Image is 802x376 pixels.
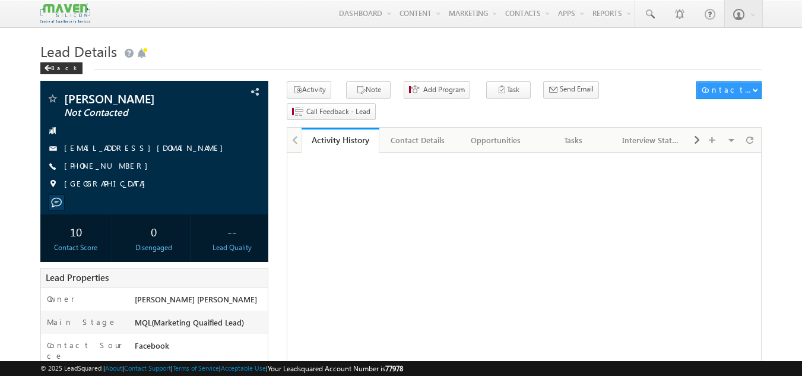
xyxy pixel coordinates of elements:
[544,133,602,147] div: Tasks
[287,103,376,121] button: Call Feedback - Lead
[124,364,171,372] a: Contact Support
[64,143,229,153] a: [EMAIL_ADDRESS][DOMAIN_NAME]
[47,317,117,327] label: Main Stage
[132,340,268,356] div: Facebook
[64,178,151,190] span: [GEOGRAPHIC_DATA]
[702,84,752,95] div: Contact Actions
[287,81,331,99] button: Activity
[535,128,613,153] a: Tasks
[43,242,109,253] div: Contact Score
[64,107,205,119] span: Not Contacted
[173,364,219,372] a: Terms of Service
[64,160,154,172] span: [PHONE_NUMBER]
[47,340,123,361] label: Contact Source
[135,294,257,304] span: [PERSON_NAME] [PERSON_NAME]
[40,363,403,374] span: © 2025 LeadSquared | | | | |
[199,220,265,242] div: --
[43,220,109,242] div: 10
[385,364,403,373] span: 77978
[310,134,370,146] div: Activity History
[40,62,83,74] div: Back
[543,81,599,99] button: Send Email
[423,84,465,95] span: Add Program
[132,317,268,333] div: MQL(Marketing Quaified Lead)
[467,133,524,147] div: Opportunities
[346,81,391,99] button: Note
[121,220,187,242] div: 0
[40,62,88,72] a: Back
[457,128,535,153] a: Opportunities
[105,364,122,372] a: About
[486,81,531,99] button: Task
[404,81,470,99] button: Add Program
[40,42,117,61] span: Lead Details
[302,128,379,153] a: Activity History
[696,81,762,99] button: Contact Actions
[64,93,205,105] span: [PERSON_NAME]
[613,128,690,153] a: Interview Status
[121,242,187,253] div: Disengaged
[199,242,265,253] div: Lead Quality
[40,3,90,24] img: Custom Logo
[379,128,457,153] a: Contact Details
[46,271,109,283] span: Lead Properties
[268,364,403,373] span: Your Leadsquared Account Number is
[306,106,370,117] span: Call Feedback - Lead
[221,364,266,372] a: Acceptable Use
[560,84,594,94] span: Send Email
[47,293,75,304] label: Owner
[622,133,680,147] div: Interview Status
[389,133,446,147] div: Contact Details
